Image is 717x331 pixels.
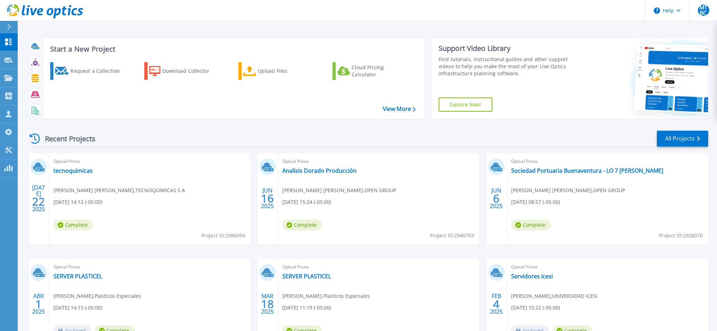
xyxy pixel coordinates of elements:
span: [PERSON_NAME] , UNIVERSIDAD ICESI [511,292,597,300]
span: 4 [493,301,499,307]
span: Project ID: 2986094 [201,232,245,240]
a: Explore Now! [439,97,492,112]
span: 22 [32,199,45,205]
div: JUN 2025 [490,185,503,211]
a: SERVER PLASTICEL [282,273,331,280]
span: [DATE] 11:19 (-05:00) [282,304,331,312]
span: 6 [493,195,499,201]
span: [PERSON_NAME] [PERSON_NAME] , OPEN GROUP [282,187,396,194]
span: Complete [282,220,322,230]
span: [DATE] 14:15 (-05:00) [53,304,102,312]
div: ABR 2025 [32,291,45,317]
span: MTBC [698,5,709,16]
span: [PERSON_NAME] , Plasticos Especiales [53,292,141,300]
div: FEB 2025 [490,291,503,317]
span: Optical Prime [53,158,246,165]
div: Support Video Library [439,44,580,53]
span: [PERSON_NAME] , Plasticos Especiales [282,292,370,300]
span: Optical Prime [282,263,475,271]
a: Request a Collection [50,62,129,80]
div: Recent Projects [27,130,105,147]
span: Optical Prime [53,263,246,271]
span: [PERSON_NAME] [PERSON_NAME] , TECNOQUIMICAS S A [53,187,185,194]
div: Cloud Pricing Calculator [352,64,408,78]
span: Project ID: 2940703 [430,232,474,240]
a: tecnoquimicas [53,167,93,174]
span: [PERSON_NAME] [PERSON_NAME] , OPEN GROUP [511,187,625,194]
span: 1 [35,301,42,307]
span: Project ID: 2928070 [659,232,703,240]
div: Find tutorials, instructional guides and other support videos to help you make the most of your L... [439,56,580,77]
a: Upload Files [238,62,317,80]
a: View More [383,106,416,112]
div: MAR 2025 [261,291,274,317]
a: Sociedad Portuaria Buenaventura - LO 7 [PERSON_NAME] [511,167,663,174]
span: 18 [261,301,274,307]
a: Servidores Icesi [511,273,553,280]
span: [DATE] 08:57 (-05:00) [511,198,560,206]
a: Analisis Dorado Producción [282,167,357,174]
div: Upload Files [258,64,314,78]
span: Complete [53,220,93,230]
span: Optical Prime [282,158,475,165]
a: SERVER PLASTICEL [53,273,102,280]
span: Optical Prime [511,263,704,271]
div: Download Collector [162,64,219,78]
div: JUN 2025 [261,185,274,211]
span: Optical Prime [511,158,704,165]
span: [DATE] 15:24 (-05:00) [282,198,331,206]
h3: Start a New Project [50,45,415,53]
span: 16 [261,195,274,201]
a: Cloud Pricing Calculator [333,62,411,80]
span: [DATE] 15:22 (-05:00) [511,304,560,312]
div: [DATE] 2025 [32,185,45,211]
a: Download Collector [144,62,223,80]
div: Request a Collection [70,64,127,78]
a: All Projects [657,131,708,147]
span: [DATE] 14:12 (-05:00) [53,198,102,206]
span: Complete [511,220,551,230]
